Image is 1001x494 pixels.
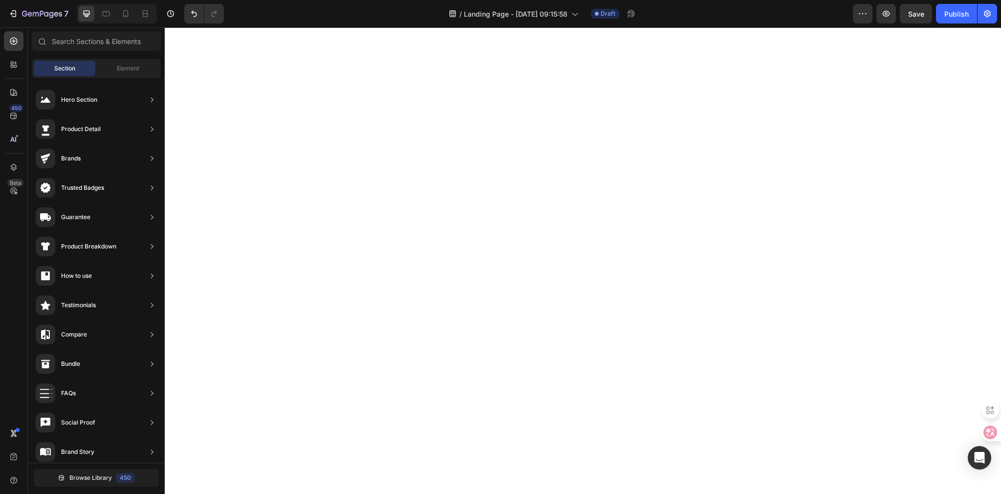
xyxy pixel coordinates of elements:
[184,4,224,23] div: Undo/Redo
[61,124,101,134] div: Product Detail
[54,64,75,73] span: Section
[61,330,87,339] div: Compare
[900,4,932,23] button: Save
[4,4,73,23] button: 7
[459,9,462,19] span: /
[7,179,23,187] div: Beta
[908,10,924,18] span: Save
[9,104,23,112] div: 450
[61,418,95,427] div: Social Proof
[936,4,977,23] button: Publish
[34,469,159,487] button: Browse Library450
[61,447,94,457] div: Brand Story
[944,9,969,19] div: Publish
[968,446,991,470] div: Open Intercom Messenger
[61,154,81,163] div: Brands
[61,388,76,398] div: FAQs
[61,300,96,310] div: Testimonials
[165,27,1001,494] iframe: Design area
[61,271,92,281] div: How to use
[61,212,90,222] div: Guarantee
[61,242,116,251] div: Product Breakdown
[116,473,135,483] div: 450
[117,64,139,73] span: Element
[61,95,97,105] div: Hero Section
[32,31,161,51] input: Search Sections & Elements
[601,9,615,18] span: Draft
[464,9,567,19] span: Landing Page - [DATE] 09:15:58
[69,473,112,482] span: Browse Library
[64,8,68,20] p: 7
[61,183,104,193] div: Trusted Badges
[61,359,80,369] div: Bundle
